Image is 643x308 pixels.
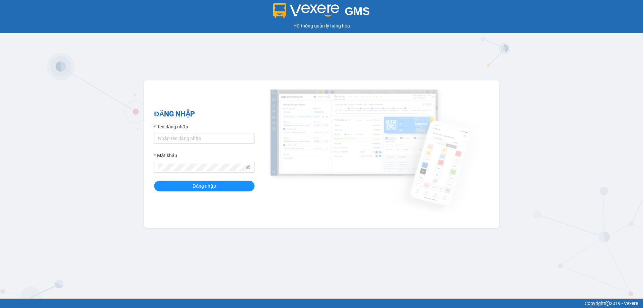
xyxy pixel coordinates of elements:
span: eye-invisible [246,165,251,170]
label: Tên đăng nhập [154,123,188,130]
span: copyright [605,301,610,306]
label: Mật khẩu [154,152,177,159]
div: Copyright 2019 - Vexere [5,300,638,307]
img: logo 2 [273,3,340,18]
input: Mật khẩu [158,164,244,171]
span: Đăng nhập [193,182,216,190]
span: GMS [345,5,370,17]
input: Tên đăng nhập [154,133,255,144]
div: Hệ thống quản lý hàng hóa [2,22,641,29]
h2: ĐĂNG NHẬP [154,109,255,120]
button: Đăng nhập [154,181,255,191]
a: GMS [273,10,370,15]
